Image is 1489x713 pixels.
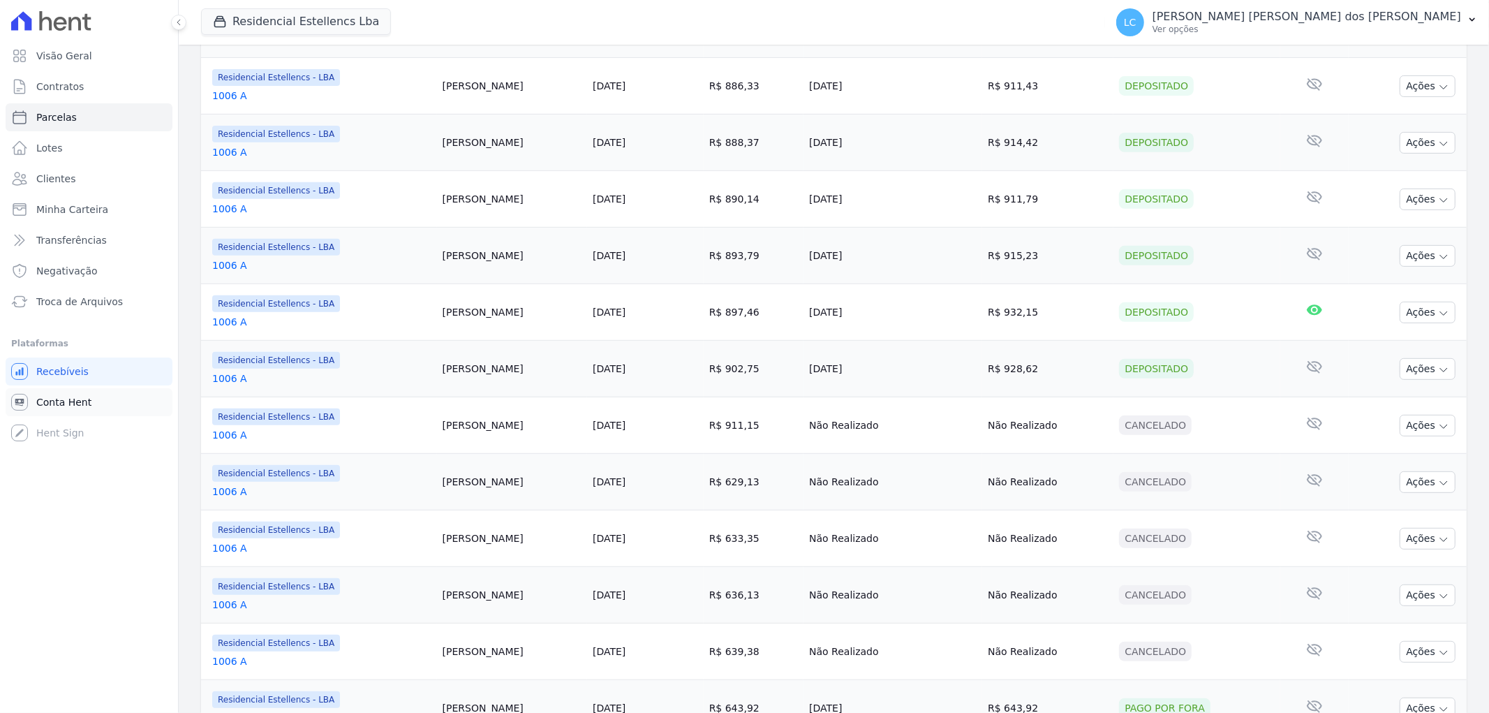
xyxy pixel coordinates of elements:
[1400,302,1455,323] button: Ações
[212,428,431,442] a: 1006 A
[437,454,587,510] td: [PERSON_NAME]
[36,395,91,409] span: Conta Hent
[803,510,982,567] td: Não Realizado
[212,239,340,256] span: Residencial Estellencs - LBA
[704,397,803,454] td: R$ 911,15
[1400,641,1455,663] button: Ações
[593,420,625,431] a: [DATE]
[982,397,1113,454] td: Não Realizado
[982,624,1113,680] td: Não Realizado
[212,541,431,555] a: 1006 A
[6,196,172,223] a: Minha Carteira
[212,691,340,708] span: Residencial Estellencs - LBA
[36,203,108,216] span: Minha Carteira
[36,264,98,278] span: Negativação
[982,284,1113,341] td: R$ 932,15
[704,58,803,115] td: R$ 886,33
[1400,189,1455,210] button: Ações
[212,202,431,216] a: 1006 A
[6,134,172,162] a: Lotes
[437,510,587,567] td: [PERSON_NAME]
[212,126,340,142] span: Residencial Estellencs - LBA
[803,228,982,284] td: [DATE]
[704,567,803,624] td: R$ 636,13
[982,58,1113,115] td: R$ 911,43
[212,69,340,86] span: Residencial Estellencs - LBA
[803,115,982,171] td: [DATE]
[803,284,982,341] td: [DATE]
[593,137,625,148] a: [DATE]
[212,295,340,312] span: Residencial Estellencs - LBA
[704,115,803,171] td: R$ 888,37
[1153,10,1461,24] p: [PERSON_NAME] [PERSON_NAME] dos [PERSON_NAME]
[1119,246,1194,265] div: Depositado
[36,110,77,124] span: Parcelas
[982,171,1113,228] td: R$ 911,79
[437,115,587,171] td: [PERSON_NAME]
[437,341,587,397] td: [PERSON_NAME]
[593,533,625,544] a: [DATE]
[36,233,107,247] span: Transferências
[437,397,587,454] td: [PERSON_NAME]
[1400,528,1455,550] button: Ações
[1400,415,1455,436] button: Ações
[36,365,89,378] span: Recebíveis
[593,193,625,205] a: [DATE]
[982,510,1113,567] td: Não Realizado
[982,115,1113,171] td: R$ 914,42
[212,465,340,482] span: Residencial Estellencs - LBA
[212,145,431,159] a: 1006 A
[982,454,1113,510] td: Não Realizado
[437,567,587,624] td: [PERSON_NAME]
[437,58,587,115] td: [PERSON_NAME]
[704,510,803,567] td: R$ 633,35
[1105,3,1489,42] button: LC [PERSON_NAME] [PERSON_NAME] dos [PERSON_NAME] Ver opções
[704,284,803,341] td: R$ 897,46
[212,485,431,499] a: 1006 A
[1119,585,1192,605] div: Cancelado
[704,454,803,510] td: R$ 629,13
[593,250,625,261] a: [DATE]
[212,522,340,538] span: Residencial Estellencs - LBA
[593,307,625,318] a: [DATE]
[704,624,803,680] td: R$ 639,38
[6,257,172,285] a: Negativação
[1400,585,1455,606] button: Ações
[593,589,625,601] a: [DATE]
[982,341,1113,397] td: R$ 928,62
[212,635,340,652] span: Residencial Estellencs - LBA
[982,228,1113,284] td: R$ 915,23
[1119,359,1194,378] div: Depositado
[11,335,167,352] div: Plataformas
[593,80,625,91] a: [DATE]
[803,58,982,115] td: [DATE]
[36,80,84,94] span: Contratos
[1119,302,1194,322] div: Depositado
[1400,245,1455,267] button: Ações
[36,141,63,155] span: Lotes
[212,89,431,103] a: 1006 A
[437,624,587,680] td: [PERSON_NAME]
[6,226,172,254] a: Transferências
[6,288,172,316] a: Troca de Arquivos
[593,476,625,487] a: [DATE]
[1400,75,1455,97] button: Ações
[1119,416,1192,435] div: Cancelado
[1119,642,1192,661] div: Cancelado
[212,352,340,369] span: Residencial Estellencs - LBA
[36,172,75,186] span: Clientes
[212,654,431,668] a: 1006 A
[1119,189,1194,209] div: Depositado
[6,42,172,70] a: Visão Geral
[593,363,625,374] a: [DATE]
[1400,132,1455,154] button: Ações
[1119,529,1192,548] div: Cancelado
[1400,358,1455,380] button: Ações
[803,624,982,680] td: Não Realizado
[1119,472,1192,492] div: Cancelado
[212,315,431,329] a: 1006 A
[6,103,172,131] a: Parcelas
[437,171,587,228] td: [PERSON_NAME]
[437,228,587,284] td: [PERSON_NAME]
[1124,17,1136,27] span: LC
